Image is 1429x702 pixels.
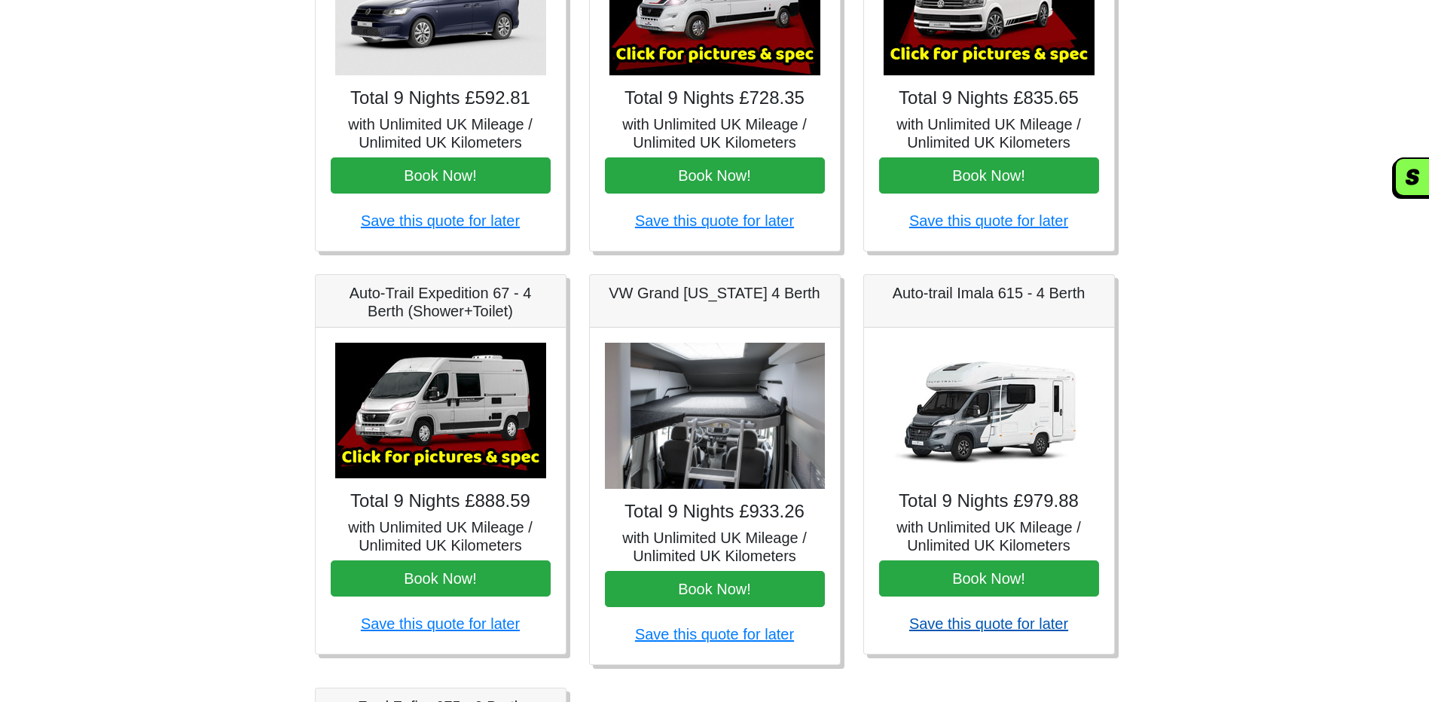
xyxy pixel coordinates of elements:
[909,212,1068,229] a: Save this quote for later
[879,560,1099,597] button: Book Now!
[605,571,825,607] button: Book Now!
[879,115,1099,151] h5: with Unlimited UK Mileage / Unlimited UK Kilometers
[879,87,1099,109] h4: Total 9 Nights £835.65
[879,284,1099,302] h5: Auto-trail Imala 615 - 4 Berth
[605,529,825,565] h5: with Unlimited UK Mileage / Unlimited UK Kilometers
[361,615,520,632] a: Save this quote for later
[331,490,551,512] h4: Total 9 Nights £888.59
[331,115,551,151] h5: with Unlimited UK Mileage / Unlimited UK Kilometers
[879,490,1099,512] h4: Total 9 Nights £979.88
[909,615,1068,632] a: Save this quote for later
[605,115,825,151] h5: with Unlimited UK Mileage / Unlimited UK Kilometers
[331,518,551,554] h5: with Unlimited UK Mileage / Unlimited UK Kilometers
[331,157,551,194] button: Book Now!
[635,212,794,229] a: Save this quote for later
[879,518,1099,554] h5: with Unlimited UK Mileage / Unlimited UK Kilometers
[331,87,551,109] h4: Total 9 Nights £592.81
[605,87,825,109] h4: Total 9 Nights £728.35
[884,343,1095,478] img: Auto-trail Imala 615 - 4 Berth
[331,284,551,320] h5: Auto-Trail Expedition 67 - 4 Berth (Shower+Toilet)
[605,501,825,523] h4: Total 9 Nights £933.26
[335,343,546,478] img: Auto-Trail Expedition 67 - 4 Berth (Shower+Toilet)
[635,626,794,642] a: Save this quote for later
[879,157,1099,194] button: Book Now!
[361,212,520,229] a: Save this quote for later
[605,343,825,490] img: VW Grand California 4 Berth
[605,157,825,194] button: Book Now!
[605,284,825,302] h5: VW Grand [US_STATE] 4 Berth
[331,560,551,597] button: Book Now!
